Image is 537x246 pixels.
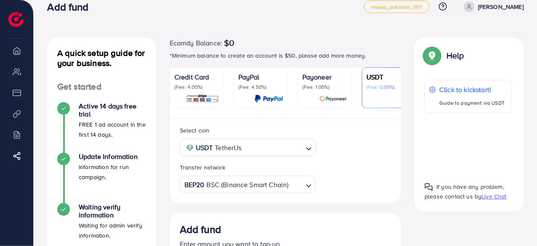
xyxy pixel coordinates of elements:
p: USDT [366,72,411,82]
p: Credit Card [174,72,219,82]
span: Ecomdy Balance: [170,38,222,48]
span: BSC (Binance Smart Chain) [207,179,289,191]
div: Search for option [180,139,316,156]
h3: Add fund [180,223,221,235]
p: [PERSON_NAME] [478,2,524,12]
strong: USDT [196,142,213,154]
p: Payoneer [302,72,347,82]
span: TetherUs [215,142,241,154]
span: $0 [224,38,234,48]
p: PayPal [238,72,283,82]
p: FREE 1 ad account in the first 14 days. [79,119,146,140]
img: Popup guide [425,48,440,63]
a: [PERSON_NAME] [460,1,524,12]
a: metap_pakistan_001 [364,0,430,13]
strong: BEP20 [184,179,205,191]
img: card [254,94,283,103]
iframe: Chat [501,208,531,240]
div: Search for option [180,176,316,193]
label: Select coin [180,126,210,135]
li: Active 14 days free trial [47,102,156,153]
h3: Add fund [47,1,95,13]
p: (Fee: 1.00%) [302,84,347,90]
input: Search for option [244,141,303,154]
input: Search for option [290,178,303,191]
span: metap_pakistan_001 [371,4,422,10]
h4: Update Information [79,153,146,161]
p: *Minimum balance to create an account is $50, please add more money. [170,50,401,61]
h4: Waiting verify information [79,203,146,219]
label: Transfer network [180,163,226,172]
span: Live Chat [481,192,506,201]
span: If you have any problem, please contact us by [425,183,504,201]
p: Guide to payment via USDT [439,98,505,108]
p: (Fee: 4.50%) [238,84,283,90]
img: coin [186,144,194,152]
p: Information for run campaign. [79,162,146,182]
p: Help [446,50,464,61]
p: Click to kickstart! [439,85,505,95]
img: card [319,94,347,103]
img: card [186,94,219,103]
img: logo [8,12,24,27]
p: (Fee: 4.00%) [174,84,219,90]
h4: Active 14 days free trial [79,102,146,118]
h4: A quick setup guide for your business. [47,48,156,68]
img: Popup guide [425,183,433,191]
p: Waiting for admin verify information. [79,220,146,241]
p: (Fee: 0.00%) [366,84,411,90]
h4: Get started [47,82,156,92]
li: Update Information [47,153,156,203]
